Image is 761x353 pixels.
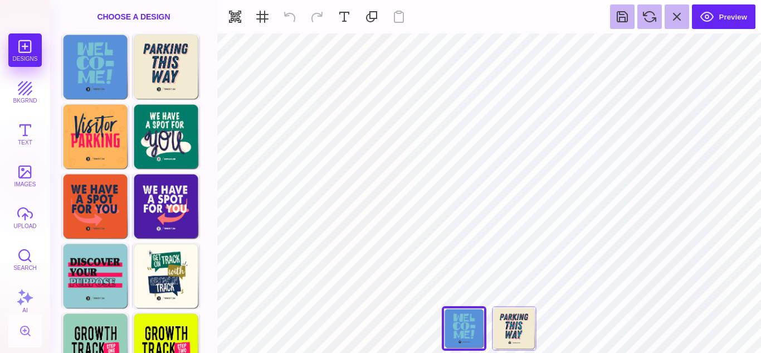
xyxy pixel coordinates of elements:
button: Search [8,243,42,276]
button: upload [8,201,42,234]
button: bkgrnd [8,75,42,109]
button: Preview [692,4,755,29]
button: Text [8,117,42,151]
button: AI [8,284,42,318]
button: images [8,159,42,192]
